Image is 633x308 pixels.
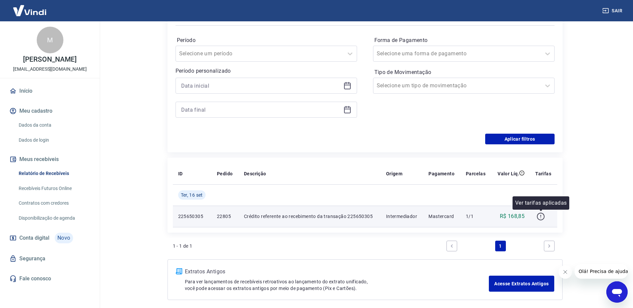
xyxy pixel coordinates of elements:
[16,118,92,132] a: Dados da conta
[177,36,356,44] label: Período
[37,27,63,53] div: M
[606,281,628,303] iframe: Botão para abrir a janela de mensagens
[178,170,183,177] p: ID
[466,170,486,177] p: Parcelas
[8,0,51,21] img: Vindi
[19,233,49,243] span: Conta digital
[8,84,92,98] a: Início
[185,268,489,276] p: Extratos Antigos
[444,238,557,254] ul: Pagination
[176,268,182,274] img: ícone
[446,241,457,251] a: Previous page
[544,241,555,251] a: Next page
[374,68,553,76] label: Tipo de Movimentação
[8,271,92,286] a: Fale conosco
[217,213,233,220] p: 22805
[181,81,341,91] input: Data inicial
[13,66,87,73] p: [EMAIL_ADDRESS][DOMAIN_NAME]
[489,276,554,292] a: Acesse Extratos Antigos
[8,230,92,246] a: Conta digitalNovo
[185,278,489,292] p: Para ver lançamentos de recebíveis retroativos ao lançamento do extrato unificado, você pode aces...
[4,5,56,10] span: Olá! Precisa de ajuda?
[8,104,92,118] button: Meu cadastro
[244,213,375,220] p: Crédito referente ao recebimento da transação 225650305
[428,213,455,220] p: Mastercard
[16,196,92,210] a: Contratos com credores
[500,212,525,220] p: R$ 168,85
[466,213,486,220] p: 1/1
[575,264,628,279] iframe: Mensagem da empresa
[498,170,519,177] p: Valor Líq.
[16,133,92,147] a: Dados de login
[515,199,567,207] p: Ver tarifas aplicadas
[173,243,193,249] p: 1 - 1 de 1
[16,182,92,195] a: Recebíveis Futuros Online
[535,170,551,177] p: Tarifas
[8,251,92,266] a: Segurança
[601,5,625,17] button: Sair
[495,241,506,251] a: Page 1 is your current page
[16,211,92,225] a: Disponibilização de agenda
[8,152,92,167] button: Meus recebíveis
[217,170,233,177] p: Pedido
[386,213,418,220] p: Intermediador
[16,167,92,180] a: Relatório de Recebíveis
[176,67,357,75] p: Período personalizado
[428,170,454,177] p: Pagamento
[181,192,203,198] span: Ter, 16 set
[55,233,73,243] span: Novo
[181,105,341,115] input: Data final
[374,36,553,44] label: Forma de Pagamento
[23,56,76,63] p: [PERSON_NAME]
[244,170,266,177] p: Descrição
[386,170,402,177] p: Origem
[178,213,207,220] p: 225650305
[559,265,572,279] iframe: Fechar mensagem
[485,134,555,144] button: Aplicar filtros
